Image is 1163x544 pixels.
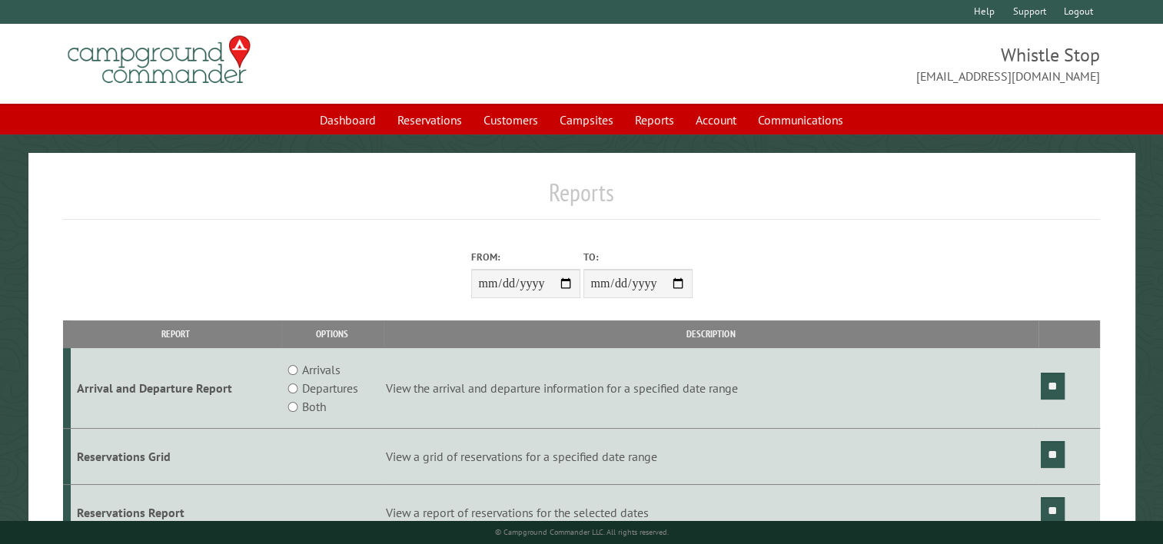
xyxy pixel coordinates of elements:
[384,484,1038,540] td: View a report of reservations for the selected dates
[583,250,693,264] label: To:
[281,320,384,347] th: Options
[63,30,255,90] img: Campground Commander
[388,105,471,134] a: Reservations
[686,105,746,134] a: Account
[384,348,1038,429] td: View the arrival and departure information for a specified date range
[474,105,547,134] a: Customers
[384,320,1038,347] th: Description
[384,429,1038,485] td: View a grid of reservations for a specified date range
[749,105,852,134] a: Communications
[71,348,281,429] td: Arrival and Departure Report
[495,527,669,537] small: © Campground Commander LLC. All rights reserved.
[71,320,281,347] th: Report
[71,484,281,540] td: Reservations Report
[63,177,1100,220] h1: Reports
[71,429,281,485] td: Reservations Grid
[471,250,580,264] label: From:
[550,105,623,134] a: Campsites
[302,360,341,379] label: Arrivals
[311,105,385,134] a: Dashboard
[626,105,683,134] a: Reports
[302,397,326,416] label: Both
[582,42,1101,85] span: Whistle Stop [EMAIL_ADDRESS][DOMAIN_NAME]
[302,379,358,397] label: Departures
